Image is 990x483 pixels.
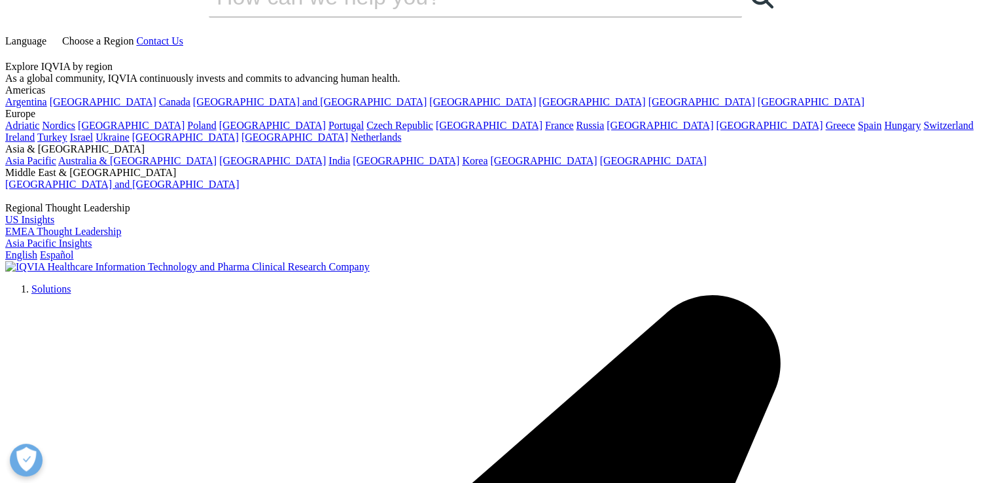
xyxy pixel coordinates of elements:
div: As a global community, IQVIA continuously invests and commits to advancing human health. [5,73,985,84]
a: [GEOGRAPHIC_DATA] [219,155,326,166]
a: [GEOGRAPHIC_DATA] [758,96,864,107]
a: Netherlands [351,132,401,143]
a: [GEOGRAPHIC_DATA] and [GEOGRAPHIC_DATA] [5,179,239,190]
a: Hungary [884,120,921,131]
a: Ireland [5,132,35,143]
div: Regional Thought Leadership [5,202,985,214]
a: Turkey [37,132,67,143]
a: Australia & [GEOGRAPHIC_DATA] [58,155,217,166]
a: [GEOGRAPHIC_DATA] [353,155,459,166]
a: India [328,155,350,166]
a: Ukraine [96,132,130,143]
a: EMEA Thought Leadership [5,226,121,237]
a: [GEOGRAPHIC_DATA] [429,96,536,107]
a: Portugal [328,120,364,131]
a: Poland [187,120,216,131]
a: [GEOGRAPHIC_DATA] [132,132,239,143]
a: Nordics [42,120,75,131]
div: Asia & [GEOGRAPHIC_DATA] [5,143,985,155]
a: Adriatic [5,120,39,131]
a: [GEOGRAPHIC_DATA] [716,120,822,131]
div: Americas [5,84,985,96]
div: Explore IQVIA by region [5,61,985,73]
a: [GEOGRAPHIC_DATA] [241,132,348,143]
a: Korea [462,155,487,166]
a: Asia Pacific Insights [5,238,92,249]
a: Greece [825,120,855,131]
div: Middle East & [GEOGRAPHIC_DATA] [5,167,985,179]
a: Russia [576,120,605,131]
a: [GEOGRAPHIC_DATA] [607,120,713,131]
button: Open Preferences [10,444,43,476]
a: Spain [858,120,881,131]
span: Language [5,35,46,46]
a: [GEOGRAPHIC_DATA] [436,120,542,131]
div: Europe [5,108,985,120]
a: Canada [159,96,190,107]
a: [GEOGRAPHIC_DATA] and [GEOGRAPHIC_DATA] [193,96,427,107]
a: Español [40,249,74,260]
a: Israel [70,132,94,143]
img: IQVIA Healthcare Information Technology and Pharma Clinical Research Company [5,261,370,273]
a: [GEOGRAPHIC_DATA] [50,96,156,107]
a: [GEOGRAPHIC_DATA] [490,155,597,166]
a: Switzerland [923,120,973,131]
a: [GEOGRAPHIC_DATA] [539,96,645,107]
a: Solutions [31,283,71,295]
a: [GEOGRAPHIC_DATA] [648,96,755,107]
a: [GEOGRAPHIC_DATA] [219,120,326,131]
a: [GEOGRAPHIC_DATA] [600,155,707,166]
a: US Insights [5,214,54,225]
a: English [5,249,37,260]
a: Czech Republic [366,120,433,131]
a: Asia Pacific [5,155,56,166]
a: Contact Us [136,35,183,46]
a: France [545,120,574,131]
span: Choose a Region [62,35,133,46]
a: [GEOGRAPHIC_DATA] [78,120,185,131]
a: Argentina [5,96,47,107]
